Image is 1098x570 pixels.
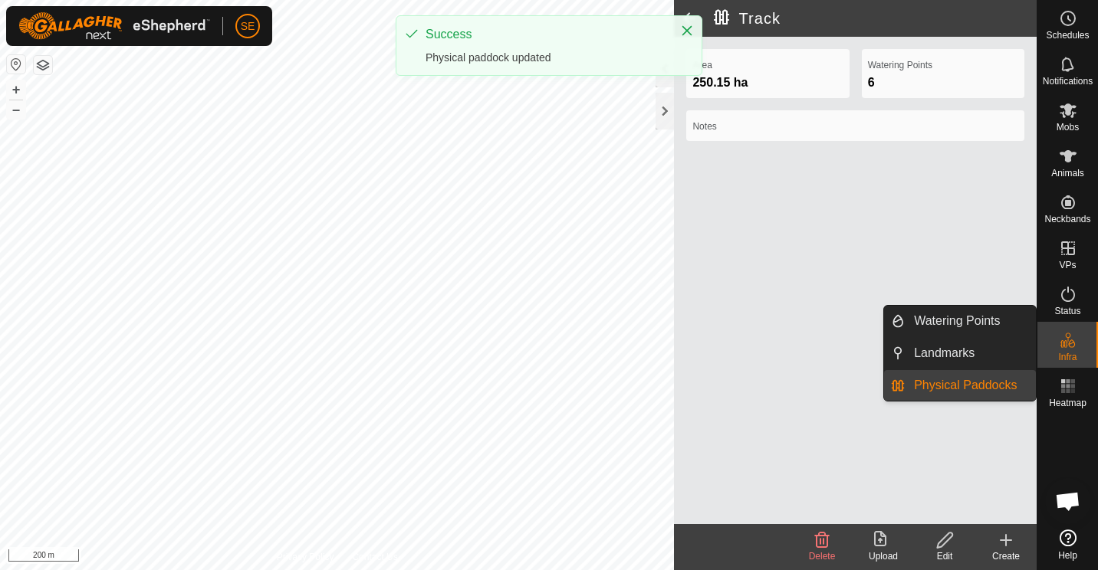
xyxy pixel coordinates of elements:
div: Success [426,25,665,44]
span: Notifications [1043,77,1093,86]
span: Animals [1051,169,1084,178]
div: Edit [914,549,975,563]
span: Status [1054,306,1080,316]
button: + [7,80,25,99]
div: Physical paddock updated [426,50,665,66]
img: Gallagher Logo [18,12,210,40]
span: 250.15 ha [692,76,748,89]
span: Help [1058,551,1077,560]
span: Neckbands [1044,215,1090,224]
span: VPs [1059,260,1076,270]
li: Watering Points [884,306,1036,336]
li: Landmarks [884,338,1036,369]
a: Landmarks [905,338,1036,369]
button: Reset Map [7,55,25,74]
span: Infra [1058,352,1077,362]
span: Delete [809,551,836,562]
a: Physical Paddocks [905,370,1036,401]
span: 6 [868,76,875,89]
div: Create [975,549,1037,563]
button: Map Layers [34,56,52,74]
a: Contact Us [352,550,397,564]
span: Physical Paddocks [914,376,1017,395]
div: Upload [853,549,914,563]
a: Privacy Policy [277,550,334,564]
span: SE [241,18,255,34]
button: – [7,100,25,119]
button: Close [676,20,698,41]
span: Watering Points [914,312,1000,330]
h2: Track [714,9,1037,28]
span: Schedules [1046,31,1089,40]
li: Physical Paddocks [884,370,1036,401]
a: Help [1037,523,1098,566]
a: Watering Points [905,306,1036,336]
label: Notes [692,120,1018,133]
a: Open chat [1045,478,1091,524]
span: Landmarks [914,344,975,362]
span: Heatmap [1049,398,1086,408]
span: Mobs [1057,123,1079,132]
label: Watering Points [868,58,1018,72]
label: Area [692,58,843,72]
